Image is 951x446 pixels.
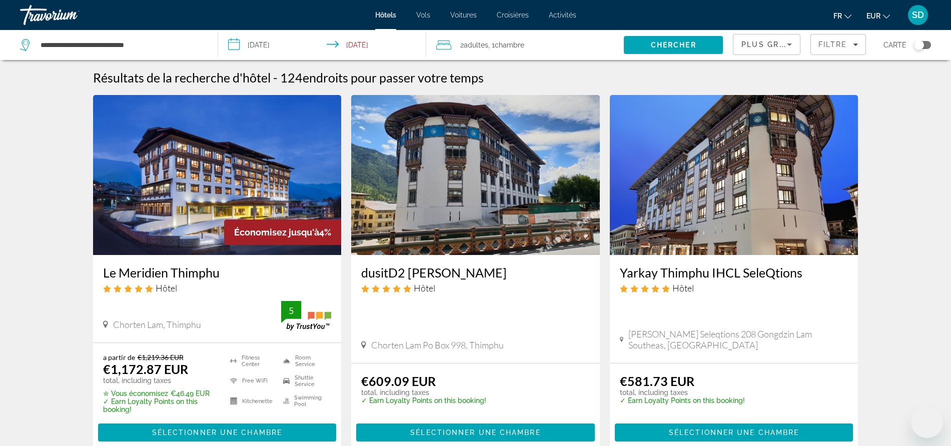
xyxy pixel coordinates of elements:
[152,428,282,436] span: Sélectionner une chambre
[497,11,529,19] a: Croisières
[281,301,331,330] img: TrustYou guest rating badge
[356,426,595,437] a: Sélectionner une chambre
[833,8,851,23] button: Change language
[610,95,858,255] img: Yarkay Thimphu IHCL SeleQtions
[93,95,342,255] img: Le Meridien Thimphu
[103,282,332,293] div: 5 star Hotel
[669,428,799,436] span: Sélectionner une chambre
[103,397,218,413] p: ✓ Earn Loyalty Points on this booking!
[833,12,842,20] span: fr
[375,11,396,19] a: Hôtels
[495,41,524,49] span: Chambre
[361,282,590,293] div: 5 star Hotel
[278,373,331,388] li: Shuttle Service
[464,41,488,49] span: Adultes
[620,388,745,396] p: total, including taxes
[620,282,848,293] div: 5 star Hotel
[810,34,865,55] button: Filters
[620,373,694,388] ins: €581.73 EUR
[234,227,319,237] span: Économisez jusqu'à
[273,70,278,85] span: -
[488,38,524,52] span: , 1
[225,393,278,408] li: Kitchenette
[818,40,847,48] span: Filtre
[103,389,218,397] p: €46.49 EUR
[615,426,853,437] a: Sélectionner une chambre
[103,265,332,280] a: Le Meridien Thimphu
[416,11,430,19] a: Vols
[103,361,188,376] ins: €1,172.87 EUR
[911,406,943,438] iframe: Bouton de lancement de la fenêtre de messagerie
[361,388,486,396] p: total, including taxes
[651,41,696,49] span: Chercher
[450,11,477,19] a: Voitures
[549,11,576,19] a: Activités
[361,373,436,388] ins: €609.09 EUR
[138,353,184,361] del: €1,219.36 EUR
[20,2,120,28] a: Travorium
[225,353,278,368] li: Fitness Center
[866,12,880,20] span: EUR
[672,282,694,293] span: Hôtel
[905,4,931,25] button: User Menu
[883,38,906,52] span: Carte
[218,30,426,60] button: Select check in and out date
[460,38,488,52] span: 2
[303,70,484,85] span: endroits pour passer votre temps
[620,396,745,404] p: ✓ Earn Loyalty Points on this booking!
[98,426,337,437] a: Sélectionner une chambre
[351,95,600,255] img: dusitD2 Yarkay Thimphu
[741,40,861,48] span: Plus grandes économies
[224,219,341,245] div: 4%
[628,328,848,350] span: [PERSON_NAME] Seleqtions 208 Gongdzin Lam Southeas, [GEOGRAPHIC_DATA]
[281,304,301,316] div: 5
[410,428,540,436] span: Sélectionner une chambre
[98,423,337,441] button: Sélectionner une chambre
[156,282,177,293] span: Hôtel
[103,353,135,361] span: a partir de
[225,373,278,388] li: Free WiFi
[40,37,203,52] input: Search hotel destination
[361,265,590,280] a: dusitD2 [PERSON_NAME]
[280,70,484,85] h2: 124
[426,30,624,60] button: Travelers: 2 adults, 0 children
[361,396,486,404] p: ✓ Earn Loyalty Points on this booking!
[741,38,792,50] mat-select: Sort by
[912,10,924,20] span: SD
[615,423,853,441] button: Sélectionner une chambre
[866,8,890,23] button: Change currency
[93,70,271,85] h1: Résultats de la recherche d'hôtel
[278,353,331,368] li: Room Service
[620,265,848,280] a: Yarkay Thimphu IHCL SeleQtions
[103,376,218,384] p: total, including taxes
[414,282,435,293] span: Hôtel
[906,40,931,49] button: Toggle map
[624,36,723,54] button: Search
[103,389,168,397] span: ✮ Vous économisez
[113,319,201,330] span: Chorten Lam, Thimphu
[371,339,504,350] span: Chorten Lam Po Box 998, Thimphu
[278,393,331,408] li: Swimming Pool
[356,423,595,441] button: Sélectionner une chambre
